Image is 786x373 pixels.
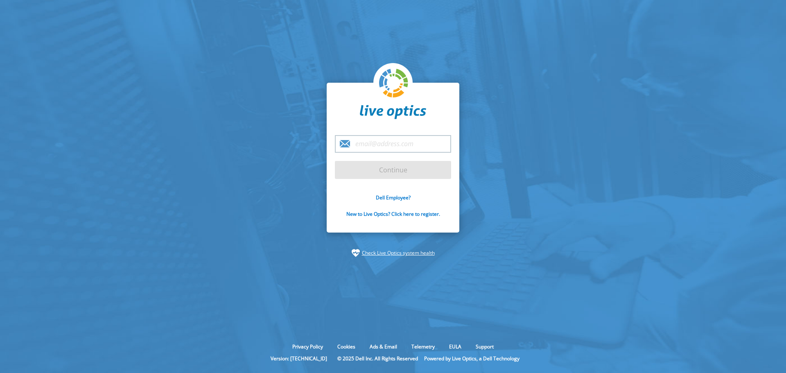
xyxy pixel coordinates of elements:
a: Ads & Email [364,343,403,350]
a: Telemetry [405,343,441,350]
a: EULA [443,343,468,350]
img: status-check-icon.svg [352,249,360,257]
img: liveoptics-word.svg [360,105,426,120]
a: Cookies [331,343,361,350]
a: Support [470,343,500,350]
img: liveoptics-logo.svg [379,69,409,98]
li: © 2025 Dell Inc. All Rights Reserved [333,355,422,362]
a: Dell Employee? [376,194,411,201]
a: New to Live Optics? Click here to register. [346,210,440,217]
a: Check Live Optics system health [362,249,435,257]
li: Powered by Live Optics, a Dell Technology [424,355,519,362]
input: email@address.com [335,135,451,153]
li: Version: [TECHNICAL_ID] [267,355,331,362]
a: Privacy Policy [286,343,329,350]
